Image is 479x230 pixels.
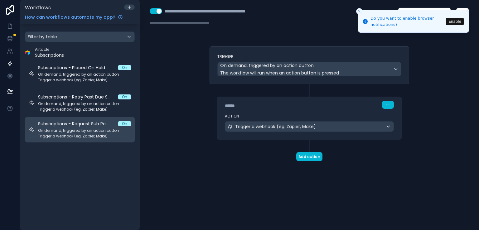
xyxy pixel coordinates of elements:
[220,62,314,69] span: On demand, triggered by an action button
[22,14,125,20] a: How can workflows automate my app?
[217,54,401,59] label: Trigger
[217,62,401,76] button: On demand, triggered by an action buttonThe workflow will run when an action button is pressed
[220,70,339,76] span: The workflow will run when an action button is pressed
[25,4,51,11] span: Workflows
[370,15,444,27] div: Do you want to enable browser notifications?
[225,114,394,119] label: Action
[356,8,362,14] button: Close toast
[446,18,464,25] button: Enable
[225,121,394,132] button: Trigger a webhook (eg. Zapier, Make)
[296,152,322,161] button: Add action
[235,123,316,130] span: Trigger a webhook (eg. Zapier, Make)
[25,14,115,20] span: How can workflows automate my app?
